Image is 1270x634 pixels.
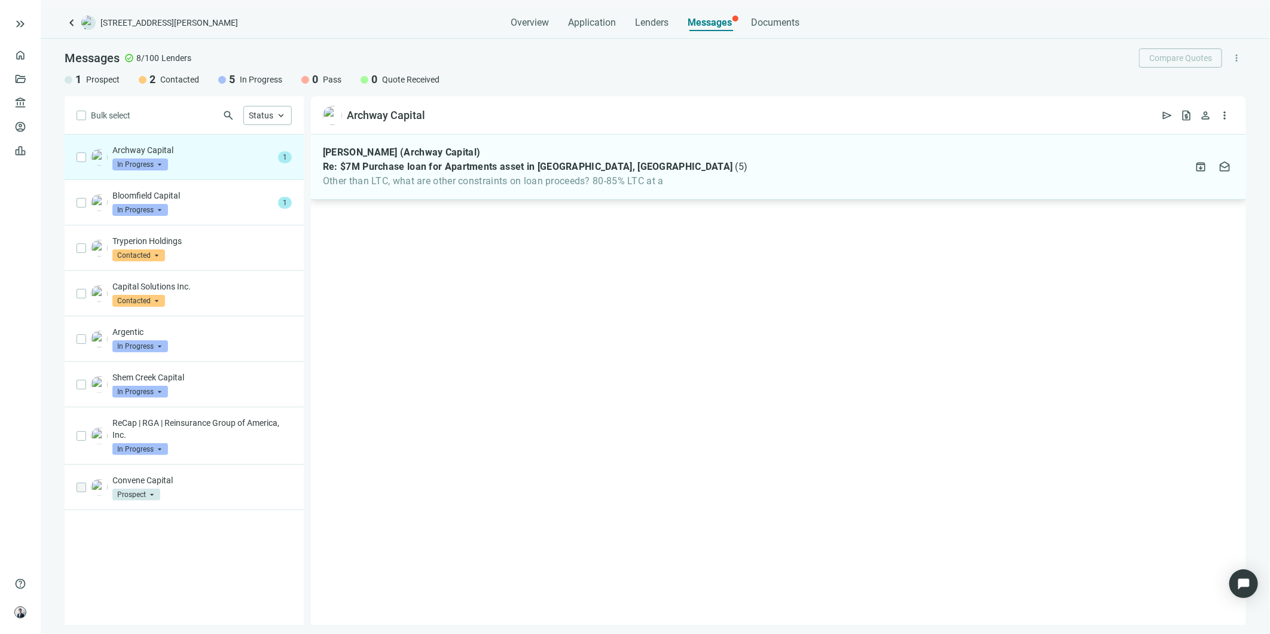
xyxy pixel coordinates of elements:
[91,240,108,257] img: ecea4647-36fe-4e82-8aab-6937313b83ac
[229,72,235,87] span: 5
[688,17,732,28] span: Messages
[1215,157,1234,176] button: drafts
[86,74,120,86] span: Prospect
[323,147,480,158] span: [PERSON_NAME] (Archway Capital)
[323,161,733,173] span: Re: $7M Purchase loan for Apartments asset in [GEOGRAPHIC_DATA], [GEOGRAPHIC_DATA]
[1139,48,1222,68] button: Compare Quotes
[511,17,549,29] span: Overview
[1180,109,1192,121] span: request_quote
[112,371,292,383] p: Shem Creek Capital
[1158,106,1177,125] button: send
[323,175,748,187] span: Other than LTC, what are other constraints on loan proceeds? 80-85% LTC at a
[1227,48,1246,68] button: more_vert
[75,72,81,87] span: 1
[112,190,273,202] p: Bloomfield Capital
[14,97,23,109] span: account_balance
[1199,109,1211,121] span: person
[323,106,342,125] img: 37bf931d-942b-4e44-99fb-0f8919a1c81a
[91,149,108,166] img: 37bf931d-942b-4e44-99fb-0f8919a1c81a
[112,295,165,307] span: Contacted
[91,479,108,496] img: 31c32400-31ef-4cfb-b5cf-71df2757d258
[91,109,130,122] span: Bulk select
[1196,106,1215,125] button: person
[91,331,108,348] img: c7652aa0-7a0e-4b45-9ad1-551f88ce4c3e
[112,417,292,441] p: ReCap | RGA | Reinsurance Group of America, Inc.
[323,74,341,86] span: Pass
[1229,569,1258,598] div: Open Intercom Messenger
[112,386,168,398] span: In Progress
[112,489,160,501] span: Prospect
[735,161,748,173] span: ( 5 )
[1215,106,1234,125] button: more_vert
[112,204,168,216] span: In Progress
[112,158,168,170] span: In Progress
[65,16,79,30] a: keyboard_arrow_left
[112,144,273,156] p: Archway Capital
[112,340,168,352] span: In Progress
[149,72,155,87] span: 2
[278,197,292,209] span: 1
[636,17,669,29] span: Lenders
[81,16,96,30] img: deal-logo
[112,326,292,338] p: Argentic
[65,51,120,65] span: Messages
[112,281,292,292] p: Capital Solutions Inc.
[276,110,286,121] span: keyboard_arrow_up
[91,428,108,444] img: 8f46ff4e-3980-47c9-8f89-c6462f6ea58f
[1219,109,1231,121] span: more_vert
[112,443,168,455] span: In Progress
[124,53,134,63] span: check_circle
[1231,53,1242,63] span: more_vert
[1161,109,1173,121] span: send
[14,578,26,590] span: help
[112,249,165,261] span: Contacted
[91,376,108,393] img: a66782bd-e828-413a-8d75-a3fa46026ad3
[100,17,238,29] span: [STREET_ADDRESS][PERSON_NAME]
[15,607,26,618] img: avatar
[1191,157,1210,176] button: archive
[569,17,616,29] span: Application
[1195,161,1207,173] span: archive
[13,17,28,31] button: keyboard_double_arrow_right
[161,52,191,64] span: Lenders
[91,194,108,211] img: 551c5464-61c6-45c0-929c-7ab44fa3cd90
[112,474,292,486] p: Convene Capital
[136,52,159,64] span: 8/100
[91,285,108,302] img: 415133d3-aa46-4756-b3af-560e70600fb2.png
[312,72,318,87] span: 0
[249,111,273,120] span: Status
[160,74,199,86] span: Contacted
[382,74,439,86] span: Quote Received
[347,108,425,123] div: Archway Capital
[1219,161,1231,173] span: drafts
[752,17,800,29] span: Documents
[278,151,292,163] span: 1
[240,74,282,86] span: In Progress
[222,109,234,121] span: search
[371,72,377,87] span: 0
[112,235,292,247] p: Tryperion Holdings
[1177,106,1196,125] button: request_quote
